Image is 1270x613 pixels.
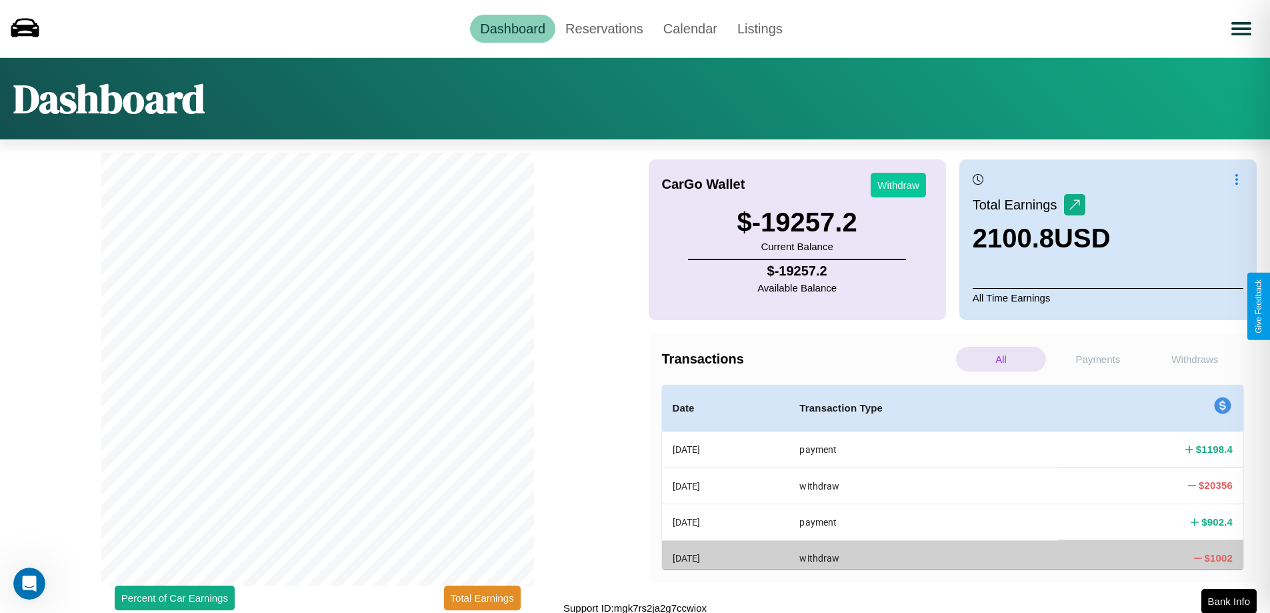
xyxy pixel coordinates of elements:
[973,223,1111,253] h3: 2100.8 USD
[789,504,1059,540] th: payment
[1223,10,1260,47] button: Open menu
[115,586,235,610] button: Percent of Car Earnings
[662,432,789,468] th: [DATE]
[757,279,837,297] p: Available Balance
[871,173,926,197] button: Withdraw
[673,400,779,416] h4: Date
[662,177,745,192] h4: CarGo Wallet
[1150,347,1240,372] p: Withdraws
[1199,478,1233,492] h4: $ 20356
[789,432,1059,468] th: payment
[1196,442,1233,456] h4: $ 1198.4
[662,540,789,576] th: [DATE]
[737,237,857,255] p: Current Balance
[555,15,653,43] a: Reservations
[662,385,1244,576] table: simple table
[956,347,1046,372] p: All
[789,468,1059,504] th: withdraw
[653,15,727,43] a: Calendar
[662,504,789,540] th: [DATE]
[1205,551,1233,565] h4: $ 1002
[799,400,1048,416] h4: Transaction Type
[757,263,837,279] h4: $ -19257.2
[1201,515,1233,529] h4: $ 902.4
[727,15,793,43] a: Listings
[1254,279,1263,334] div: Give Feedback
[973,193,1064,217] p: Total Earnings
[662,352,953,367] h4: Transactions
[13,568,45,600] iframe: Intercom live chat
[470,15,555,43] a: Dashboard
[662,468,789,504] th: [DATE]
[789,540,1059,576] th: withdraw
[13,71,205,126] h1: Dashboard
[444,586,521,610] button: Total Earnings
[973,288,1243,307] p: All Time Earnings
[737,207,857,237] h3: $ -19257.2
[1053,347,1143,372] p: Payments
